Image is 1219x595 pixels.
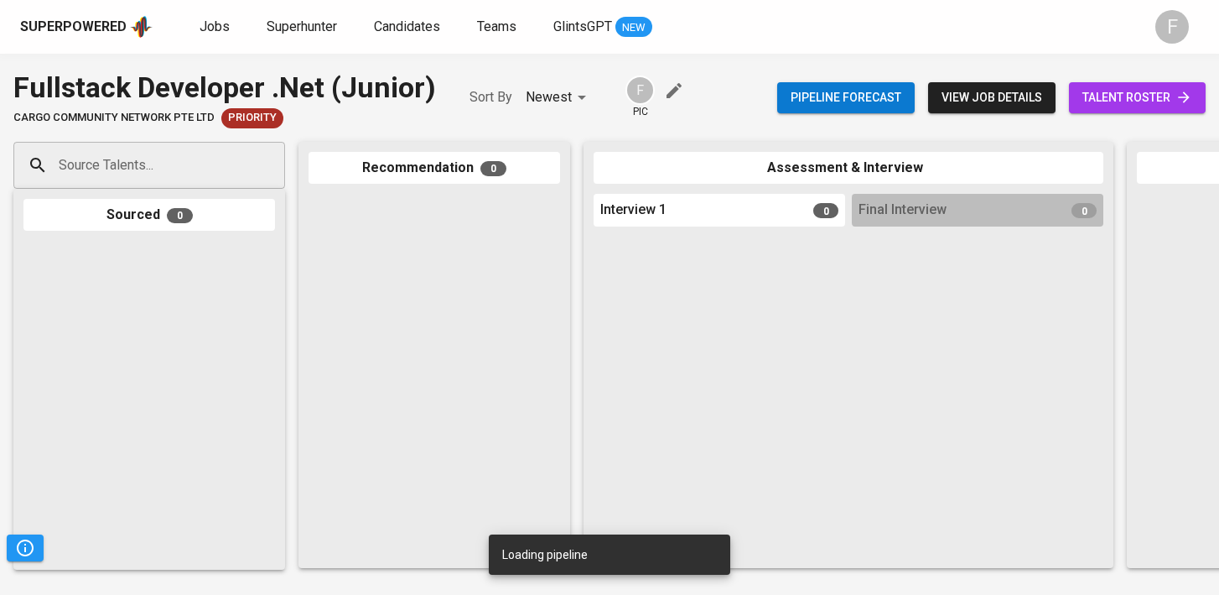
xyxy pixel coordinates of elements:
div: F [1155,10,1189,44]
span: talent roster [1082,87,1192,108]
span: 0 [813,203,838,218]
p: Newest [526,87,572,107]
span: cargo community network pte ltd [13,110,215,126]
span: Candidates [374,18,440,34]
a: Superhunter [267,17,340,38]
div: F [625,76,655,105]
a: Candidates [374,17,444,38]
div: pic [625,76,655,119]
a: Teams [477,17,520,38]
div: Assessment & Interview [594,152,1103,185]
button: Open [276,164,279,167]
div: Loading pipeline [502,540,588,570]
button: Pipeline Triggers [7,535,44,561]
span: 0 [1071,203,1097,218]
div: Newest [526,82,592,113]
div: Recommendation [309,152,560,185]
span: Jobs [200,18,230,34]
span: Pipeline forecast [791,87,901,108]
a: Jobs [200,17,233,38]
span: Final Interview [858,201,947,220]
span: 0 [167,208,193,223]
button: Pipeline forecast [777,82,915,113]
span: 0 [480,161,506,176]
a: GlintsGPT NEW [553,17,652,38]
p: Sort By [469,87,512,107]
img: app logo [130,14,153,39]
div: Superpowered [20,18,127,37]
span: Superhunter [267,18,337,34]
span: view job details [941,87,1042,108]
button: view job details [928,82,1056,113]
span: GlintsGPT [553,18,612,34]
span: Interview 1 [600,201,667,220]
a: Superpoweredapp logo [20,14,153,39]
span: Priority [221,110,283,126]
div: Sourced [23,199,275,232]
a: talent roster [1069,82,1206,113]
span: NEW [615,19,652,36]
span: Teams [477,18,516,34]
div: Fullstack Developer .Net (Junior) [13,67,436,108]
div: New Job received from Demand Team [221,108,283,128]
